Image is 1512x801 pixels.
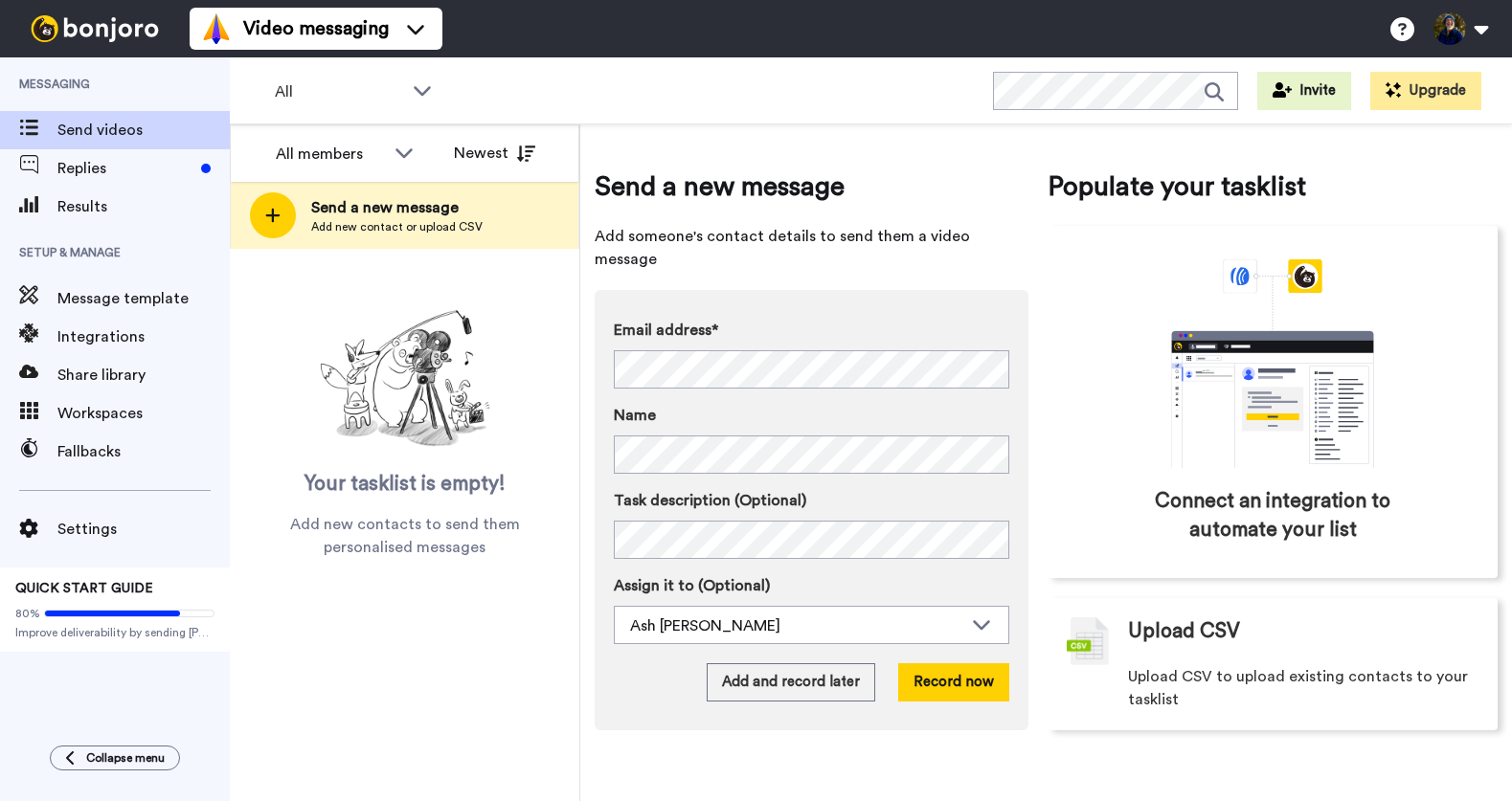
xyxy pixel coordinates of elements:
button: Record now [898,663,1009,701]
span: Improve deliverability by sending [PERSON_NAME]’s from your own email [15,625,214,640]
span: Upload CSV to upload existing contacts to your tasklist [1128,665,1478,711]
img: ready-set-action.png [309,302,501,456]
span: All [275,80,403,103]
button: Invite [1257,72,1351,110]
span: Add new contact or upload CSV [311,219,483,234]
label: Assign it to (Optional) [614,574,1009,597]
img: csv-grey.png [1067,617,1109,665]
span: QUICK START GUIDE [15,582,153,595]
span: 80% [15,606,40,621]
img: vm-color.svg [201,13,232,44]
span: Populate your tasklist [1048,167,1498,206]
span: Share library [57,364,230,387]
span: Upload CSV [1128,617,1240,646]
label: Task description (Optional) [614,489,1009,512]
span: Connect an integration to automate your list [1129,487,1416,545]
button: Newest [440,134,550,172]
button: Add and record later [707,663,875,701]
span: Replies [57,157,193,180]
span: Settings [57,518,230,541]
span: Workspaces [57,402,230,425]
span: Add new contacts to send them personalised messages [259,513,551,559]
span: Send videos [57,119,230,142]
button: Collapse menu [50,745,180,770]
span: Send a new message [595,167,1028,206]
span: Your tasklist is empty! [305,470,506,499]
button: Upgrade [1370,72,1481,110]
div: animation [1129,259,1416,468]
span: Name [614,404,656,427]
label: Email address* [614,319,1009,342]
span: Video messaging [243,15,389,42]
span: Send a new message [311,196,483,219]
span: Collapse menu [86,750,165,766]
span: Message template [57,287,230,310]
span: Integrations [57,325,230,348]
span: Add someone's contact details to send them a video message [595,225,1028,271]
span: Results [57,195,230,218]
div: All members [276,143,385,166]
span: Fallbacks [57,440,230,463]
img: bj-logo-header-white.svg [23,15,167,42]
div: Ash [PERSON_NAME] [630,614,962,637]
